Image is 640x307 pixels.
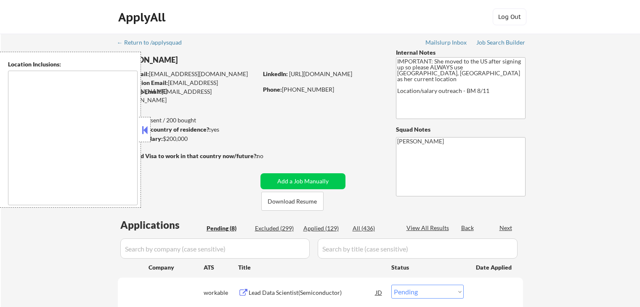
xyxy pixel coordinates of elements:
[118,70,258,78] div: [EMAIL_ADDRESS][DOMAIN_NAME]
[117,125,255,134] div: yes
[255,224,297,233] div: Excluded (299)
[260,173,345,189] button: Add a Job Manually
[353,224,395,233] div: All (436)
[261,192,324,211] button: Download Resume
[117,135,258,143] div: $200,000
[118,79,258,95] div: [EMAIL_ADDRESS][DOMAIN_NAME]
[8,60,138,69] div: Location Inclusions:
[425,40,467,45] div: Mailslurp Inbox
[118,87,258,104] div: [EMAIL_ADDRESS][DOMAIN_NAME]
[149,263,204,272] div: Company
[117,39,190,48] a: ← Return to /applysquad
[257,152,281,160] div: no
[493,8,526,25] button: Log Out
[476,40,526,45] div: Job Search Builder
[117,116,258,124] div: 128 sent / 200 bought
[375,285,383,300] div: JD
[461,224,475,232] div: Back
[120,220,204,230] div: Applications
[396,125,526,134] div: Squad Notes
[396,48,526,57] div: Internal Notes
[120,238,310,259] input: Search by company (case sensitive)
[204,288,238,297] div: workable
[207,224,249,233] div: Pending (8)
[263,86,282,93] strong: Phone:
[204,263,238,272] div: ATS
[289,70,352,77] a: [URL][DOMAIN_NAME]
[263,85,382,94] div: [PHONE_NUMBER]
[499,224,513,232] div: Next
[118,152,258,159] strong: Will need Visa to work in that country now/future?:
[118,10,168,24] div: ApplyAll
[406,224,451,232] div: View All Results
[425,39,467,48] a: Mailslurp Inbox
[117,40,190,45] div: ← Return to /applysquad
[263,70,288,77] strong: LinkedIn:
[391,259,464,275] div: Status
[118,55,291,65] div: [PERSON_NAME]
[249,288,376,297] div: Lead Data Scientist(Semiconductor)
[238,263,383,272] div: Title
[303,224,345,233] div: Applied (129)
[318,238,518,259] input: Search by title (case sensitive)
[476,263,513,272] div: Date Applied
[117,126,211,133] strong: Can work in country of residence?:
